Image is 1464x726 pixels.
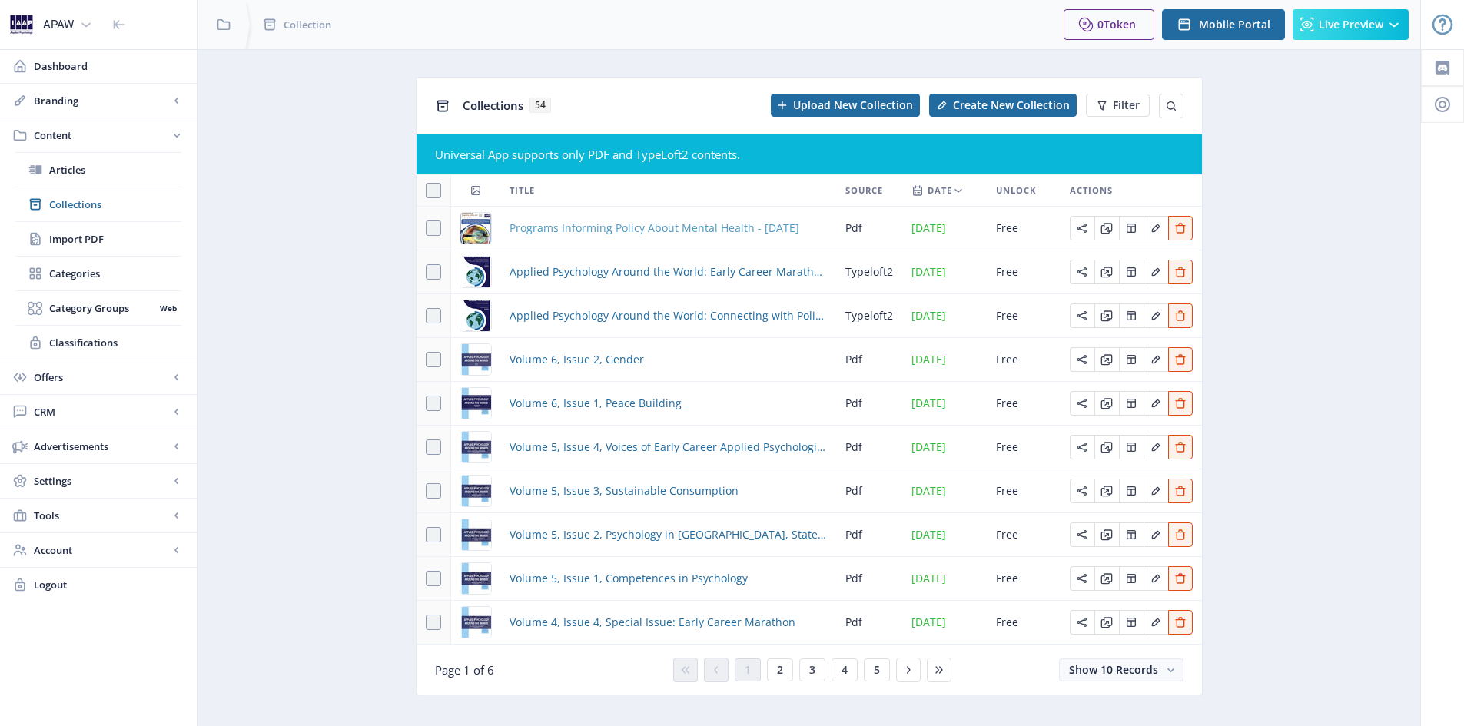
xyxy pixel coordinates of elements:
[460,432,491,462] img: cover.jpg
[49,335,181,350] span: Classifications
[953,99,1070,111] span: Create New Collection
[1094,439,1119,453] a: Edit page
[1168,482,1193,497] a: Edit page
[460,300,491,331] img: 7433f165-c1f9-41cf-b53e-b77bee58c4f7.png
[1319,18,1383,31] span: Live Preview
[1070,220,1094,234] a: Edit page
[1199,18,1270,31] span: Mobile Portal
[1094,395,1119,409] a: Edit page
[510,307,827,325] span: Applied Psychology Around the World: Connecting with Policy - Through Partnership
[836,382,902,426] td: pdf
[836,513,902,557] td: pdf
[767,658,793,681] button: 2
[460,519,491,550] img: cover.jpg
[1119,220,1144,234] a: Edit page
[460,607,491,638] img: cover.jpg
[902,294,987,338] td: [DATE]
[1119,351,1144,366] a: Edit page
[34,370,169,385] span: Offers
[49,266,181,281] span: Categories
[902,338,987,382] td: [DATE]
[1144,395,1168,409] a: Edit page
[1144,439,1168,453] a: Edit page
[510,482,739,500] a: Volume 5, Issue 3, Sustainable Consumption
[15,187,181,221] a: Collections
[1144,220,1168,234] a: Edit page
[34,439,169,454] span: Advertisements
[1144,307,1168,322] a: Edit page
[793,99,913,111] span: Upload New Collection
[1070,395,1094,409] a: Edit page
[987,382,1061,426] td: Free
[836,601,902,645] td: pdf
[15,153,181,187] a: Articles
[15,326,181,360] a: Classifications
[987,557,1061,601] td: Free
[154,300,181,316] nb-badge: Web
[49,231,181,247] span: Import PDF
[1070,307,1094,322] a: Edit page
[1069,662,1158,677] span: Show 10 Records
[1070,181,1113,200] span: Actions
[34,473,169,489] span: Settings
[987,338,1061,382] td: Free
[34,404,169,419] span: CRM
[836,207,902,250] td: pdf
[1119,570,1144,585] a: Edit page
[460,563,491,594] img: cover.jpg
[1119,482,1144,497] a: Edit page
[1119,395,1144,409] a: Edit page
[1162,9,1285,40] button: Mobile Portal
[1168,614,1193,628] a: Edit page
[510,263,827,281] a: Applied Psychology Around the World: Early Career Marathon: Integrating Research and Practice Thr...
[510,613,795,632] a: Volume 4, Issue 4, Special Issue: Early Career Marathon
[34,93,169,108] span: Branding
[1094,220,1119,234] a: Edit page
[1144,482,1168,497] a: Edit page
[510,181,535,200] span: Title
[460,213,491,244] img: cover.jpg
[1070,614,1094,628] a: Edit page
[902,513,987,557] td: [DATE]
[845,181,883,200] span: Source
[34,128,169,143] span: Content
[1119,264,1144,278] a: Edit page
[874,664,880,676] span: 5
[987,250,1061,294] td: Free
[902,382,987,426] td: [DATE]
[864,658,890,681] button: 5
[809,664,815,676] span: 3
[987,601,1061,645] td: Free
[1070,351,1094,366] a: Edit page
[836,250,902,294] td: typeloft2
[987,469,1061,513] td: Free
[836,469,902,513] td: pdf
[928,181,952,200] span: Date
[1119,439,1144,453] a: Edit page
[510,350,644,369] span: Volume 6, Issue 2, Gender
[777,664,783,676] span: 2
[902,426,987,469] td: [DATE]
[745,664,751,676] span: 1
[510,525,827,544] span: Volume 5, Issue 2, Psychology in [GEOGRAPHIC_DATA], State of the Art
[1144,264,1168,278] a: Edit page
[1168,570,1193,585] a: Edit page
[987,207,1061,250] td: Free
[1064,9,1154,40] button: 0Token
[34,508,169,523] span: Tools
[1168,351,1193,366] a: Edit page
[435,662,494,678] span: Page 1 of 6
[1104,17,1136,31] span: Token
[510,438,827,456] span: Volume 5, Issue 4, Voices of Early Career Applied Psychologists
[1094,526,1119,541] a: Edit page
[902,601,987,645] td: [DATE]
[460,388,491,419] img: cover.jpg
[1168,526,1193,541] a: Edit page
[510,219,799,237] span: Programs Informing Policy About Mental Health - [DATE]
[34,577,184,592] span: Logout
[1094,482,1119,497] a: Edit page
[842,664,848,676] span: 4
[284,17,331,32] span: Collection
[435,147,1183,162] div: Universal App supports only PDF and TypeLoft2 contents.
